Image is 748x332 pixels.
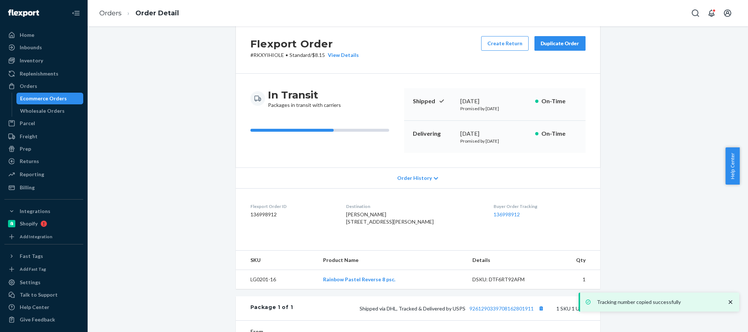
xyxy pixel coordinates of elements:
div: [DATE] [460,97,529,105]
button: Integrations [4,205,83,217]
a: Freight [4,131,83,142]
a: Orders [4,80,83,92]
div: Help Center [20,304,49,311]
span: Standard [289,52,310,58]
a: Order Detail [135,9,179,17]
div: Integrations [20,208,50,215]
div: Replenishments [20,70,58,77]
span: Shipped via DHL, Tracked & Delivered by USPS [360,305,546,312]
button: Create Return [481,36,529,51]
a: Add Integration [4,232,83,241]
ol: breadcrumbs [93,3,185,24]
div: Fast Tags [20,252,43,260]
p: Promised by [DATE] [460,138,529,144]
button: Give Feedback [4,314,83,325]
p: Shipped [413,97,454,105]
img: Flexport logo [8,9,39,17]
a: 9261290339708162801911 [469,305,534,312]
div: Reporting [20,171,44,178]
a: Rainbow Pastel Reverse 8 psc. [323,276,395,282]
div: Settings [20,279,41,286]
a: Billing [4,182,83,193]
svg: close toast [727,298,734,306]
th: Details [467,251,547,270]
a: Shopify [4,218,83,229]
div: Inbounds [20,44,42,51]
div: Returns [20,158,39,165]
button: Close Navigation [69,6,83,20]
div: Home [20,31,34,39]
div: Inventory [20,57,43,64]
div: Shopify [20,220,38,227]
p: On-Time [541,97,577,105]
td: LG0201-16 [236,270,318,289]
a: Add Fast Tag [4,265,83,274]
button: Open notifications [704,6,719,20]
div: Ecommerce Orders [20,95,67,102]
div: Orders [20,82,37,90]
p: Delivering [413,130,454,138]
a: Parcel [4,117,83,129]
a: Ecommerce Orders [16,93,84,104]
dt: Flexport Order ID [250,203,335,209]
p: Tracking number copied successfully [597,298,720,306]
button: View Details [325,51,359,59]
button: Fast Tags [4,250,83,262]
div: Prep [20,145,31,153]
div: 1 SKU 1 Unit [293,304,585,313]
th: Product Name [317,251,467,270]
button: Help Center [725,147,740,185]
h2: Flexport Order [250,36,359,51]
a: Replenishments [4,68,83,80]
th: Qty [547,251,600,270]
button: Duplicate Order [534,36,586,51]
button: Open Search Box [688,6,703,20]
div: Talk to Support [20,291,58,298]
div: Packages in transit with carriers [268,88,341,109]
a: Inventory [4,55,83,66]
div: Freight [20,133,38,140]
button: Copy tracking number [537,304,546,313]
a: Settings [4,277,83,288]
a: Orders [99,9,122,17]
div: Parcel [20,120,35,127]
a: Help Center [4,301,83,313]
a: 136998912 [494,211,520,217]
a: Wholesale Orders [16,105,84,117]
dt: Destination [346,203,482,209]
a: Reporting [4,169,83,180]
div: Add Integration [20,233,52,240]
a: Talk to Support [4,289,83,301]
span: Order History [397,174,432,182]
div: [DATE] [460,130,529,138]
span: • [285,52,288,58]
p: Promised by [DATE] [460,105,529,112]
span: [PERSON_NAME] [STREET_ADDRESS][PERSON_NAME] [346,211,434,225]
dd: 136998912 [250,211,335,218]
div: Give Feedback [20,316,55,323]
a: Prep [4,143,83,155]
h3: In Transit [268,88,341,101]
p: # RKXYIHIOLE / $8.15 [250,51,359,59]
p: On-Time [541,130,577,138]
button: Open account menu [720,6,735,20]
dt: Buyer Order Tracking [494,203,586,209]
td: 1 [547,270,600,289]
a: Returns [4,155,83,167]
a: Home [4,29,83,41]
a: Inbounds [4,42,83,53]
div: Billing [20,184,35,191]
th: SKU [236,251,318,270]
div: Wholesale Orders [20,107,65,115]
div: DSKU: DTF6RT92AFM [472,276,541,283]
div: Package 1 of 1 [250,304,293,313]
div: Duplicate Order [541,40,579,47]
div: Add Fast Tag [20,266,46,272]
